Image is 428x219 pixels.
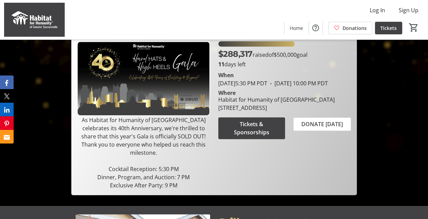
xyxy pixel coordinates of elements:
[77,41,210,116] img: Campaign CTA Media Photo
[77,173,210,181] p: Dinner, Program, and Auction: 7 PM
[274,51,297,58] span: $500,000
[301,120,343,128] span: DONATE [DATE]
[328,22,372,34] a: Donations
[218,71,234,79] div: When
[284,22,308,34] a: Home
[218,60,351,68] p: days left
[364,5,391,16] button: Log In
[309,21,322,35] button: Help
[218,48,307,60] p: raised of goal
[77,165,210,173] p: Cocktail Reception: 5:30 PM
[218,80,267,87] span: [DATE] 5:30 PM PDT
[267,80,328,87] span: [DATE] 10:00 PM PDT
[218,117,285,139] button: Tickets & Sponsorships
[218,96,335,104] div: Habitat for Humanity of [GEOGRAPHIC_DATA]
[408,21,420,34] button: Cart
[218,90,236,96] div: Where
[380,24,397,32] span: Tickets
[293,117,351,131] button: DONATE [DATE]
[399,6,418,14] span: Sign Up
[218,41,351,47] div: 57.663438% of fundraising goal reached
[218,104,335,112] div: [STREET_ADDRESS]
[226,120,277,136] span: Tickets & Sponsorships
[375,22,402,34] a: Tickets
[218,49,253,59] span: $288,317
[4,3,65,37] img: Habitat for Humanity of Greater Sacramento's Logo
[370,6,385,14] span: Log In
[267,80,274,87] span: -
[77,116,210,157] p: As Habitat for Humanity of [GEOGRAPHIC_DATA] celebrates its 40th Anniversary, we're thrilled to s...
[343,24,367,32] span: Donations
[218,61,224,68] span: 11
[290,24,303,32] span: Home
[393,5,424,16] button: Sign Up
[77,181,210,189] p: Exclusive After Party: 9 PM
